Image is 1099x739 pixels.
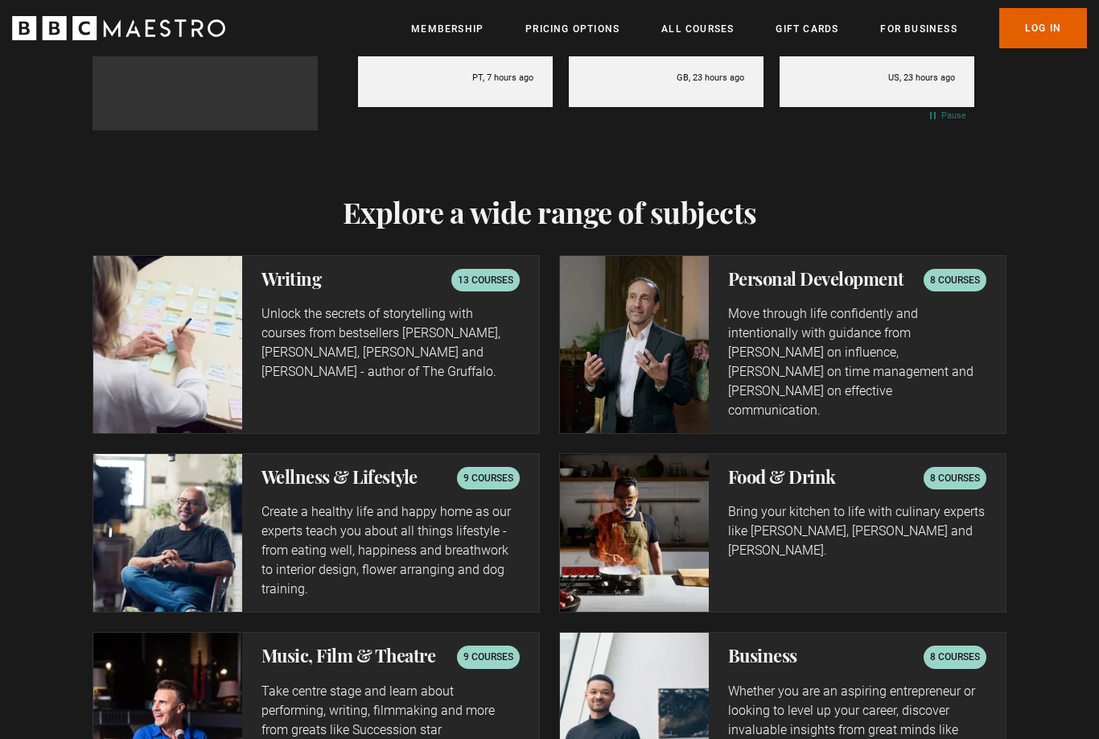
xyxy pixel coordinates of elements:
h2: Wellness & Lifestyle [261,467,418,486]
p: 8 courses [930,649,980,665]
p: Move through life confidently and intentionally with guidance from [PERSON_NAME] on influence, [P... [728,304,986,420]
p: 9 courses [463,470,513,486]
p: 8 courses [930,470,980,486]
a: Membership [411,21,484,37]
p: 9 courses [463,649,513,665]
div: GB, 23 hours ago [677,72,744,84]
a: All Courses [661,21,734,37]
div: US, 23 hours ago [888,72,955,84]
div: PT, 7 hours ago [472,72,533,84]
h2: Business [728,646,797,665]
svg: BBC Maestro [12,16,225,40]
h2: Explore a wide range of subjects [93,195,1006,229]
h2: Music, Film & Theatre [261,646,436,665]
p: Unlock the secrets of storytelling with courses from bestsellers [PERSON_NAME], [PERSON_NAME], [P... [261,304,520,382]
a: Gift Cards [776,21,838,37]
p: 13 courses [458,272,513,288]
h2: Writing [261,269,322,288]
div: Pause carousel [928,108,966,122]
h2: Personal Development [728,269,904,288]
p: Create a healthy life and happy home as our experts teach you about all things lifestyle - from e... [261,502,520,599]
p: Bring your kitchen to life with culinary experts like [PERSON_NAME], [PERSON_NAME] and [PERSON_NA... [728,502,986,560]
a: Pricing Options [525,21,619,37]
nav: Primary [411,8,1087,48]
h2: Food & Drink [728,467,836,486]
div: Pause [941,109,966,122]
a: Log In [999,8,1087,48]
p: 8 courses [930,272,980,288]
a: For business [880,21,957,37]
